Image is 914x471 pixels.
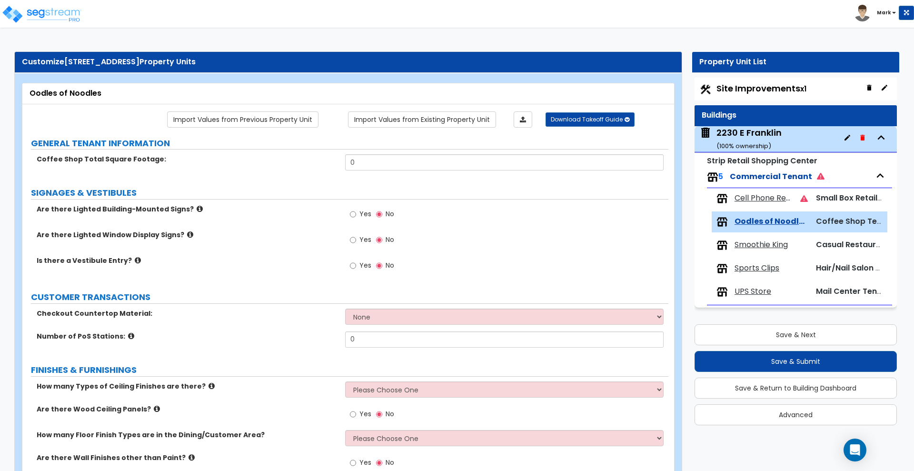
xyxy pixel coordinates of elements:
a: Import the dynamic attribute values from existing properties. [348,111,496,128]
span: Yes [359,235,371,244]
label: Number of PoS Stations: [37,331,338,341]
label: CUSTOMER TRANSACTIONS [31,291,668,303]
input: Yes [350,458,356,468]
small: Strip Retail Shopping Center [707,155,817,166]
label: SIGNAGES & VESTIBULES [31,187,668,199]
div: 2230 E Franklin [716,127,782,151]
input: No [376,209,382,220]
span: No [386,261,394,270]
div: Oodles of Noodles [30,88,667,99]
label: How many Floor Finish Types are in the Dining/Customer Area? [37,430,338,440]
button: Save & Return to Building Dashboard [695,378,897,399]
span: Yes [359,409,371,419]
span: Sports Clips [735,263,779,274]
small: x1 [800,84,806,94]
img: tenants.png [716,286,728,298]
span: No [386,235,394,244]
input: No [376,235,382,245]
img: tenants.png [716,193,728,204]
span: Download Takeoff Guide [551,115,623,123]
span: 5 [718,171,723,182]
input: Yes [350,261,356,271]
img: Construction.png [699,83,712,96]
span: Mail Center Tenant [816,286,890,297]
span: Commercial Tenant [730,171,825,182]
i: click for more info! [135,257,141,264]
span: Smoothie King [735,240,788,251]
input: No [376,261,382,271]
input: Yes [350,409,356,420]
i: click for more info! [128,332,134,340]
img: tenants.png [716,240,728,251]
i: click for more info! [189,454,195,461]
a: Import the dynamic attributes value through Excel sheet [514,111,532,128]
span: Yes [359,458,371,467]
label: Are there Lighted Window Display Signs? [37,230,338,240]
label: How many Types of Ceiling Finishes are there? [37,381,338,391]
img: logo_pro_r.png [1,5,82,24]
img: tenants.png [707,171,718,183]
div: Open Intercom Messenger [844,439,866,461]
div: Buildings [702,110,890,121]
span: Yes [359,209,371,219]
span: [STREET_ADDRESS] [64,56,139,67]
label: FINISHES & FURNISHINGS [31,364,668,376]
i: click for more info! [187,231,193,238]
b: Mark [877,9,891,16]
i: click for more info! [197,205,203,212]
button: Save & Next [695,324,897,345]
span: Hair/Nail Salon Tenant [816,262,903,273]
label: GENERAL TENANT INFORMATION [31,137,668,150]
span: Oodles of Noodles [735,216,808,227]
div: Customize Property Units [22,57,675,68]
label: Checkout Countertop Material: [37,309,338,318]
span: Small Box Retail Tenant [816,192,907,203]
span: No [386,458,394,467]
input: No [376,409,382,420]
i: click for more info! [154,405,160,412]
label: Is there a Vestibule Entry? [37,256,338,265]
button: Download Takeoff Guide [546,112,635,127]
label: Coffee Shop Total Square Footage: [37,154,338,164]
span: No [386,409,394,419]
input: Yes [350,209,356,220]
span: 2230 E Franklin [699,127,782,151]
i: click for more info! [209,382,215,390]
div: Property Unit List [699,57,892,68]
img: avatar.png [854,5,871,21]
button: Save & Submit [695,351,897,372]
img: tenants.png [716,263,728,274]
span: Yes [359,261,371,270]
label: Are there Wall Finishes other than Paint? [37,453,338,462]
span: Coffee Shop Tenant [816,216,895,227]
span: Cell Phone Repair [735,193,793,204]
img: building.svg [699,127,712,139]
span: Site Improvements [716,82,806,94]
input: No [376,458,382,468]
img: tenants.png [716,216,728,228]
label: Are there Wood Ceiling Panels? [37,404,338,414]
span: No [386,209,394,219]
a: Import the dynamic attribute values from previous properties. [167,111,318,128]
input: Yes [350,235,356,245]
button: Advanced [695,404,897,425]
span: UPS Store [735,286,771,297]
label: Are there Lighted Building-Mounted Signs? [37,204,338,214]
small: ( 100 % ownership) [716,141,771,150]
